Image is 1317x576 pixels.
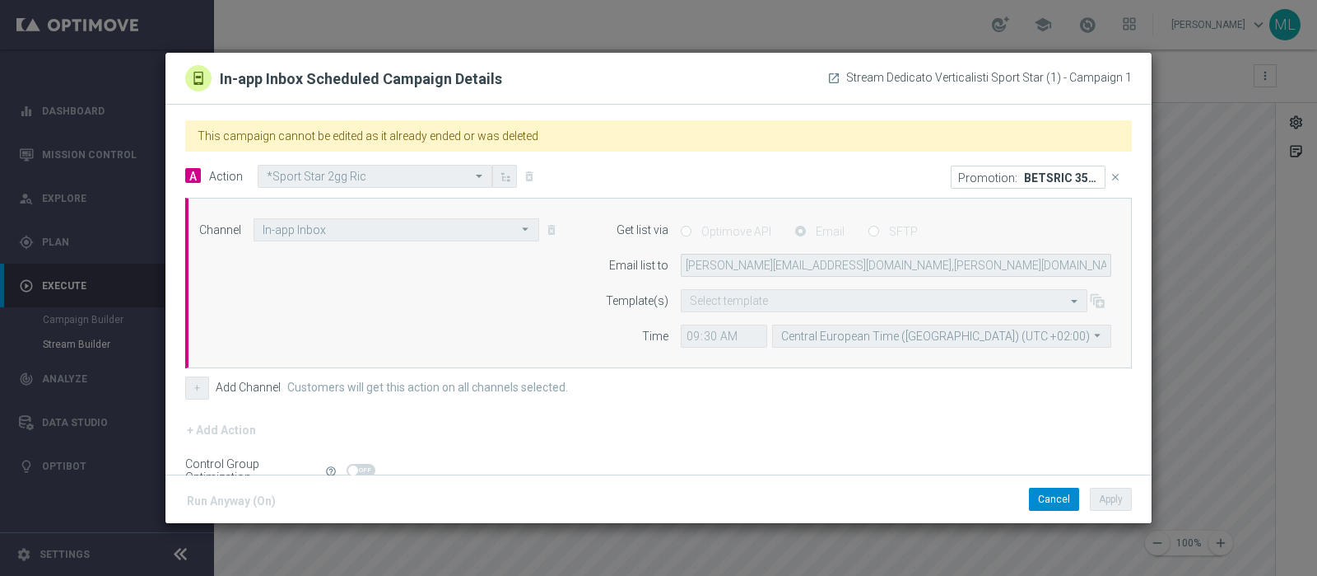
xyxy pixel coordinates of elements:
label: Email list to [609,259,668,273]
button: Apply [1090,488,1132,511]
span: Stream Dedicato Verticalisti Sport Star (1) - Campaign 1 [846,71,1132,85]
button: + [185,377,209,400]
label: Template(s) [606,294,668,308]
p: BETSRIC 350STAR [1024,171,1098,184]
button: close [1105,166,1127,189]
label: Email [812,224,845,239]
div: BETSRIC 350STAR [951,166,1127,189]
ng-select: *Sport Star 2gg Ric [258,165,492,188]
i: close [1110,171,1121,183]
button: Cancel [1029,488,1079,511]
label: Action [209,170,243,184]
span: A [185,168,201,183]
h2: This campaign cannot be edited as it already ended or was deleted [198,129,1119,144]
div: Control Group Optimization [185,457,323,485]
i: arrow_drop_down [1090,325,1106,346]
label: Customers will get this action on all channels selected. [287,381,568,395]
i: help_outline [325,466,337,477]
label: Optimove API [697,224,771,239]
a: launch [827,72,840,85]
label: SFTP [885,224,918,239]
label: Time [642,330,668,344]
input: Enter email address, use comma to separate multiple Emails [681,254,1111,277]
label: Channel [199,223,241,237]
p: Promotion: [958,171,1017,184]
i: arrow_drop_down [518,219,534,240]
button: help_outline [323,461,347,480]
h2: In-app Inbox Scheduled Campaign Details [220,69,502,91]
label: Add Channel [216,381,281,395]
label: Get list via [617,223,668,237]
